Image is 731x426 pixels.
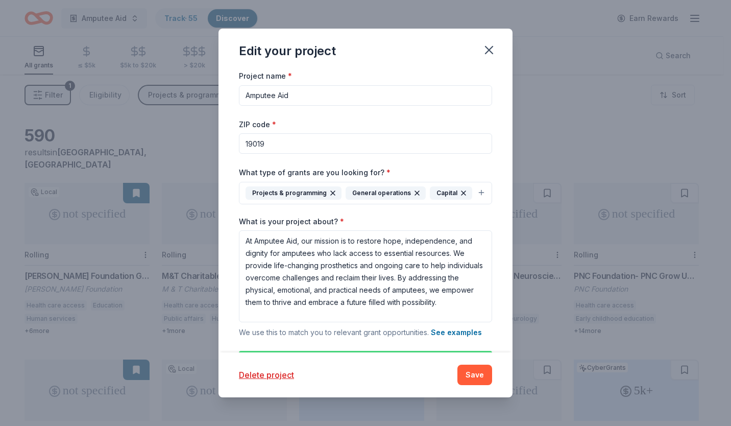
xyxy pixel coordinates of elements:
span: We use this to match you to relevant grant opportunities. [239,328,482,337]
button: Delete project [239,369,294,381]
button: Projects & programmingGeneral operationsCapital [239,182,492,204]
div: General operations [346,186,426,200]
button: See examples [431,326,482,339]
div: Edit your project [239,43,336,59]
button: Save [457,365,492,385]
input: After school program [239,85,492,106]
div: Capital [430,186,472,200]
label: What is your project about? [239,217,344,227]
label: ZIP code [239,120,276,130]
textarea: At Amputee Aid, our mission is to restore hope, independence, and dignity for amputees who lack a... [239,230,492,322]
input: 12345 (U.S. only) [239,133,492,154]
div: Projects & programming [246,186,342,200]
label: Project name [239,71,292,81]
label: What type of grants are you looking for? [239,168,391,178]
